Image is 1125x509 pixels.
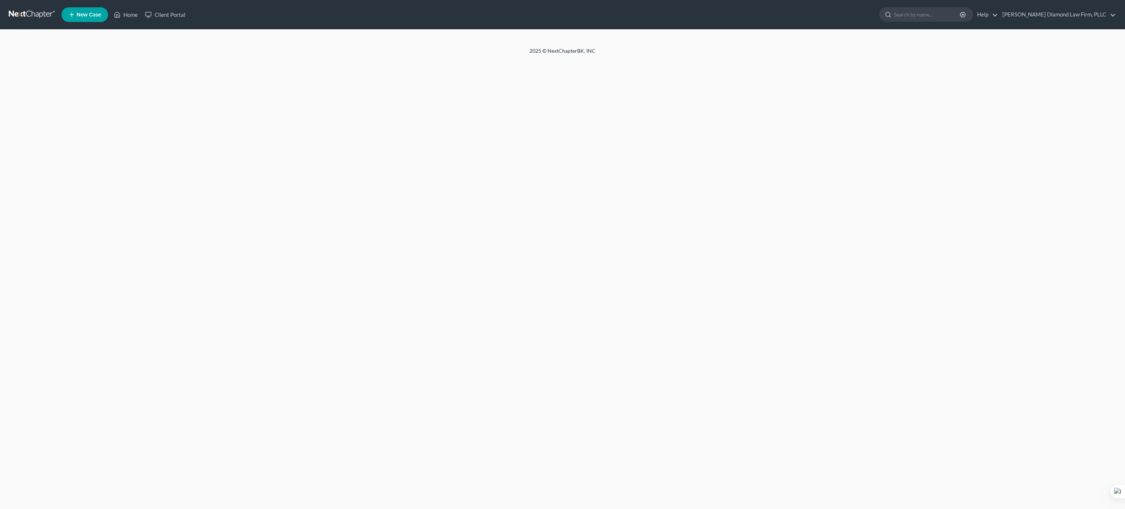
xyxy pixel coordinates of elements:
span: New Case [77,12,101,18]
input: Search by name... [894,8,961,21]
div: 2025 © NextChapterBK, INC [354,47,771,60]
a: [PERSON_NAME] Diamond Law Firm, PLLC [999,8,1116,21]
a: Help [973,8,998,21]
a: Home [110,8,141,21]
a: Client Portal [141,8,189,21]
